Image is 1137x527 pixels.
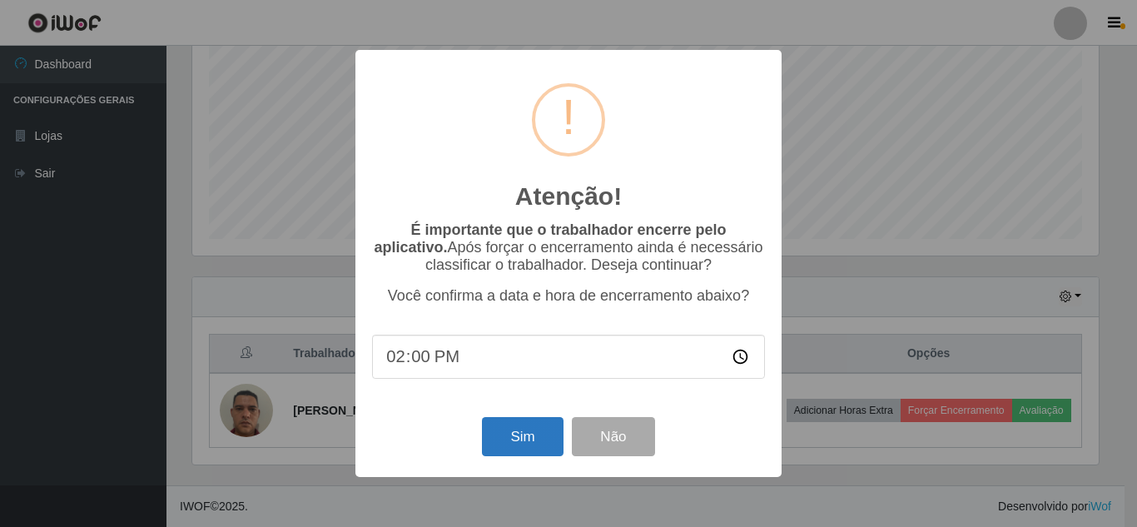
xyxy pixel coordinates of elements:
button: Sim [482,417,563,456]
p: Após forçar o encerramento ainda é necessário classificar o trabalhador. Deseja continuar? [372,221,765,274]
h2: Atenção! [515,181,622,211]
button: Não [572,417,654,456]
p: Você confirma a data e hora de encerramento abaixo? [372,287,765,305]
b: É importante que o trabalhador encerre pelo aplicativo. [374,221,726,256]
